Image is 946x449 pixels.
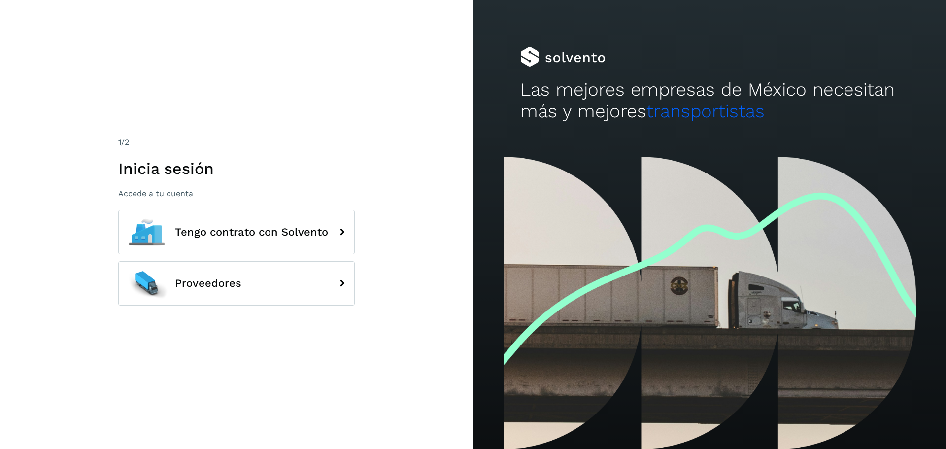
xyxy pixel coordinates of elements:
span: transportistas [646,101,765,122]
div: /2 [118,137,355,148]
p: Accede a tu cuenta [118,189,355,198]
button: Proveedores [118,261,355,306]
span: Tengo contrato con Solvento [175,226,328,238]
span: Proveedores [175,277,241,289]
button: Tengo contrato con Solvento [118,210,355,254]
h1: Inicia sesión [118,159,355,178]
span: 1 [118,138,121,147]
h2: Las mejores empresas de México necesitan más y mejores [520,79,899,123]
